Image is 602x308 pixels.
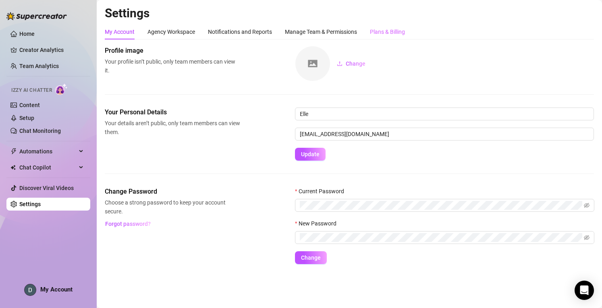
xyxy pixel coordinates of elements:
[301,151,320,157] span: Update
[337,61,343,66] span: upload
[295,128,594,141] input: Enter new email
[575,281,594,300] div: Open Intercom Messenger
[295,107,594,120] input: Enter name
[584,235,590,240] span: eye-invisible
[330,57,372,70] button: Change
[19,43,84,56] a: Creator Analytics
[19,128,61,134] a: Chat Monitoring
[295,219,342,228] label: New Password
[295,46,330,81] img: square-placeholder.png
[10,165,16,170] img: Chat Copilot
[285,27,357,36] div: Manage Team & Permissions
[40,286,73,293] span: My Account
[25,284,36,296] img: ACg8ocK3mklI_GbbqIMhSrFvvr_AoisSewQrVzhH5aysyT8fPKFJFg=s96-c
[19,63,59,69] a: Team Analytics
[295,187,349,196] label: Current Password
[105,6,594,21] h2: Settings
[105,57,240,75] span: Your profile isn’t public, only team members can view it.
[19,185,74,191] a: Discover Viral Videos
[208,27,272,36] div: Notifications and Reports
[19,161,77,174] span: Chat Copilot
[300,201,582,210] input: Current Password
[105,119,240,136] span: Your details aren’t public, only team members can view them.
[295,251,327,264] button: Change
[19,31,35,37] a: Home
[584,203,590,208] span: eye-invisible
[300,233,582,242] input: New Password
[19,115,34,121] a: Setup
[105,46,240,56] span: Profile image
[105,27,135,36] div: My Account
[6,12,67,20] img: logo-BBDzfeDw.svg
[19,102,40,108] a: Content
[10,148,17,155] span: thunderbolt
[19,145,77,158] span: Automations
[19,201,41,207] a: Settings
[105,107,240,117] span: Your Personal Details
[105,198,240,216] span: Choose a strong password to keep your account secure.
[295,148,326,161] button: Update
[370,27,405,36] div: Plans & Billing
[55,83,68,95] img: AI Chatter
[147,27,195,36] div: Agency Workspace
[346,60,365,67] span: Change
[105,187,240,196] span: Change Password
[105,217,151,230] button: Forgot password?
[11,87,52,94] span: Izzy AI Chatter
[301,254,321,261] span: Change
[105,221,151,227] span: Forgot password?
